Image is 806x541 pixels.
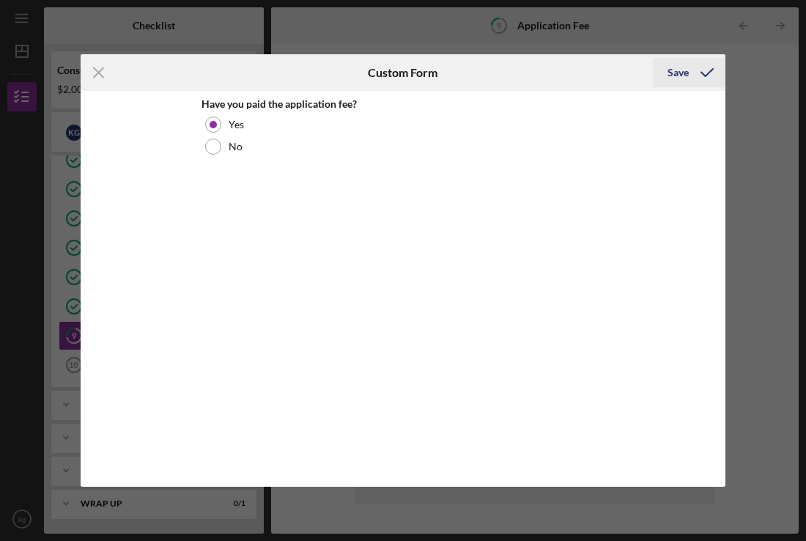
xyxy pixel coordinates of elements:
label: Yes [229,119,244,130]
button: Save [653,58,725,87]
label: No [229,141,243,152]
div: Save [668,58,689,87]
h6: Custom Form [368,66,437,79]
div: Have you paid the application fee? [202,98,604,110]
